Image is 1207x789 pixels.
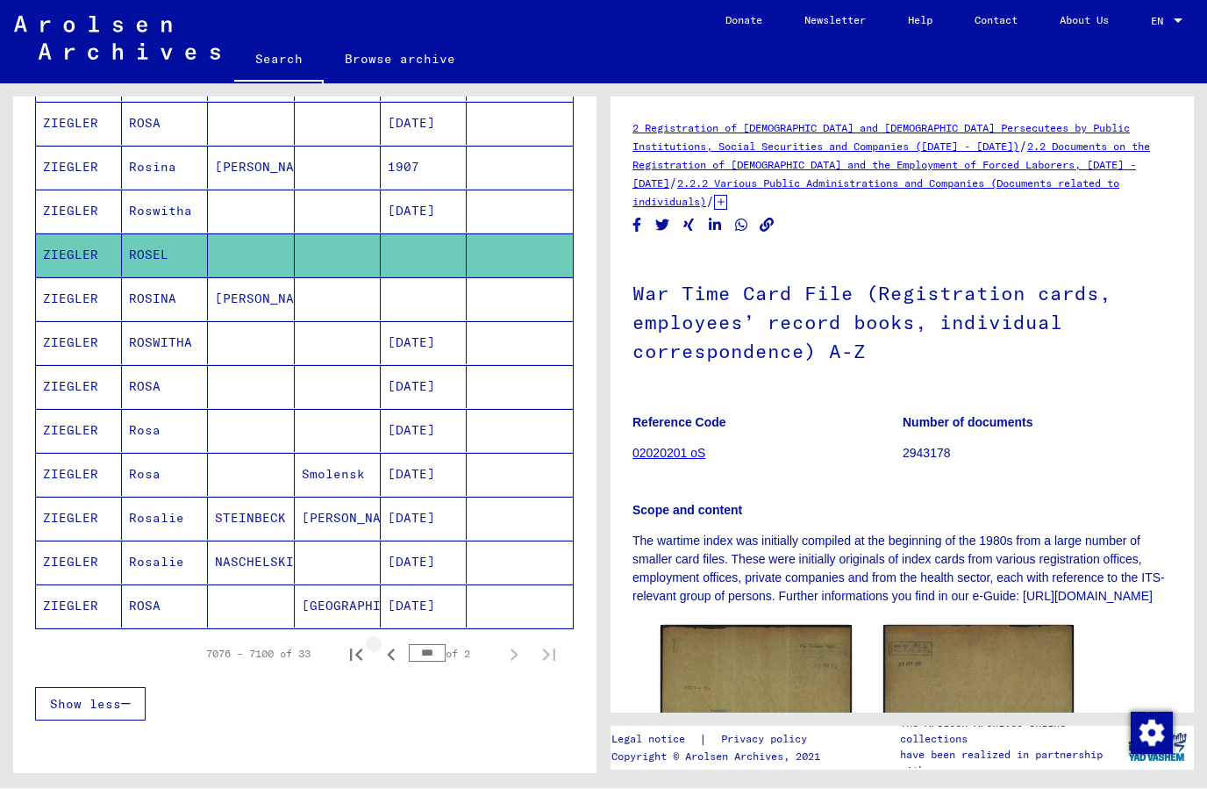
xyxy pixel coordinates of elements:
[669,176,677,191] span: /
[36,585,122,628] mat-cell: ZIEGLER
[206,647,311,663] div: 7076 – 7100 of 33
[409,646,496,663] div: of 2
[208,278,294,321] mat-cell: [PERSON_NAME]
[324,39,476,81] a: Browse archive
[903,416,1033,430] b: Number of documents
[208,542,294,585] mat-cell: NASCHELSKI
[339,637,374,672] button: First page
[628,215,646,237] button: Share on Facebook
[36,498,122,541] mat-cell: ZIEGLER
[36,147,122,190] mat-cell: ZIEGLER
[122,147,208,190] mat-cell: Rosina
[611,731,828,750] div: |
[36,278,122,321] mat-cell: ZIEGLER
[122,454,208,497] mat-cell: Rosa
[208,147,294,190] mat-cell: [PERSON_NAME]
[381,190,467,233] mat-cell: [DATE]
[122,366,208,409] mat-cell: ROSA
[900,716,1121,748] p: The Arolsen Archives online collections
[122,410,208,453] mat-cell: Rosa
[36,103,122,146] mat-cell: ZIEGLER
[36,190,122,233] mat-cell: ZIEGLER
[900,748,1121,779] p: have been realized in partnership with
[36,542,122,585] mat-cell: ZIEGLER
[295,585,381,628] mat-cell: [GEOGRAPHIC_DATA]
[122,278,208,321] mat-cell: ROSINA
[653,215,672,237] button: Share on Twitter
[381,147,467,190] mat-cell: 1907
[632,447,705,461] a: 02020201 oS
[36,454,122,497] mat-cell: ZIEGLER
[122,103,208,146] mat-cell: ROSA
[295,498,381,541] mat-cell: [PERSON_NAME]
[903,445,1172,463] p: 2943178
[706,194,714,210] span: /
[35,688,146,721] button: Show less
[381,366,467,409] mat-cell: [DATE]
[532,637,567,672] button: Last page
[632,140,1150,190] a: 2.2 Documents on the Registration of [DEMOGRAPHIC_DATA] and the Employment of Forced Laborers, [D...
[381,542,467,585] mat-cell: [DATE]
[234,39,324,84] a: Search
[381,498,467,541] mat-cell: [DATE]
[632,504,742,518] b: Scope and content
[707,731,828,750] a: Privacy policy
[381,585,467,628] mat-cell: [DATE]
[14,17,220,61] img: Arolsen_neg.svg
[632,122,1130,154] a: 2 Registration of [DEMOGRAPHIC_DATA] and [DEMOGRAPHIC_DATA] Persecutees by Public Institutions, S...
[1151,16,1170,28] span: EN
[122,190,208,233] mat-cell: Roswitha
[122,322,208,365] mat-cell: ROSWITHA
[374,637,409,672] button: Previous page
[295,454,381,497] mat-cell: Smolensk
[611,731,699,750] a: Legal notice
[611,750,828,765] p: Copyright © Arolsen Archives, 2021
[632,177,1119,209] a: 2.2.2 Various Public Administrations and Companies (Documents related to individuals)
[50,697,121,713] span: Show less
[1131,713,1173,755] img: Change consent
[381,454,467,497] mat-cell: [DATE]
[36,322,122,365] mat-cell: ZIEGLER
[1125,726,1190,770] img: yv_logo.png
[381,322,467,365] mat-cell: [DATE]
[680,215,698,237] button: Share on Xing
[36,410,122,453] mat-cell: ZIEGLER
[1019,139,1027,154] span: /
[496,637,532,672] button: Next page
[632,533,1172,606] p: The wartime index was initially compiled at the beginning of the 1980s from a large number of sma...
[122,498,208,541] mat-cell: Rosalie
[381,410,467,453] mat-cell: [DATE]
[632,416,726,430] b: Reference Code
[122,542,208,585] mat-cell: Rosalie
[122,585,208,628] mat-cell: ROSA
[732,215,751,237] button: Share on WhatsApp
[381,103,467,146] mat-cell: [DATE]
[122,234,208,277] mat-cell: ROSEL
[632,254,1172,389] h1: War Time Card File (Registration cards, employees’ record books, individual correspondence) A-Z
[706,215,725,237] button: Share on LinkedIn
[36,234,122,277] mat-cell: ZIEGLER
[758,215,776,237] button: Copy link
[208,498,294,541] mat-cell: STEINBECK
[36,366,122,409] mat-cell: ZIEGLER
